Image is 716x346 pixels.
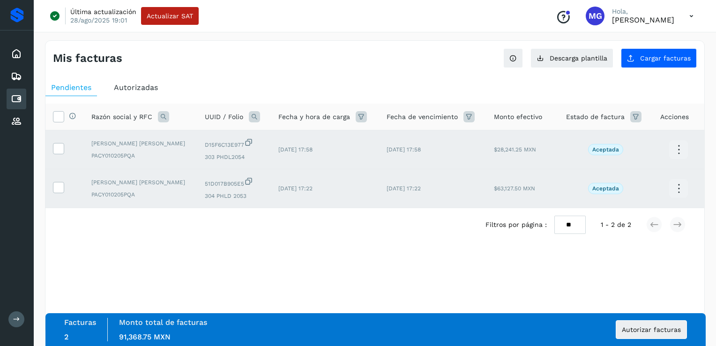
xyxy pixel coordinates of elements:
span: [DATE] 17:58 [387,146,421,153]
label: Facturas [64,318,96,327]
button: Autorizar facturas [616,320,687,339]
span: 91,368.75 MXN [119,332,171,341]
p: Hola, [612,8,674,15]
p: Aceptada [592,185,619,192]
span: [PERSON_NAME] [PERSON_NAME] [91,139,190,148]
span: Cargar facturas [640,55,691,61]
div: Inicio [7,44,26,64]
p: 28/ago/2025 19:01 [70,16,127,24]
label: Monto total de facturas [119,318,207,327]
span: Descarga plantilla [550,55,607,61]
p: Última actualización [70,8,136,16]
span: Actualizar SAT [147,13,193,19]
span: 51D017B905E5 [205,177,263,188]
div: Cuentas por pagar [7,89,26,109]
span: $63,127.50 MXN [494,185,535,192]
span: Pendientes [51,83,91,92]
div: Embarques [7,66,26,87]
span: Autorizadas [114,83,158,92]
span: Filtros por página : [485,220,547,230]
button: Descarga plantilla [530,48,613,68]
span: [DATE] 17:22 [278,185,313,192]
span: 2 [64,332,68,341]
span: PACY010205PQA [91,151,190,160]
span: Monto efectivo [494,112,542,122]
span: Acciones [660,112,689,122]
button: Cargar facturas [621,48,697,68]
div: Proveedores [7,111,26,132]
p: Aceptada [592,146,619,153]
span: $28,241.25 MXN [494,146,536,153]
span: Fecha y hora de carga [278,112,350,122]
span: 1 - 2 de 2 [601,220,631,230]
h4: Mis facturas [53,52,122,65]
span: D15F6C13E977 [205,138,263,149]
span: Autorizar facturas [622,326,681,333]
button: Actualizar SAT [141,7,199,25]
p: MANUEL GERARDO VELA [612,15,674,24]
span: Fecha de vencimiento [387,112,458,122]
span: [PERSON_NAME] [PERSON_NAME] [91,178,190,187]
span: Estado de factura [566,112,625,122]
span: 304 PHLD 2053 [205,192,263,200]
span: Razón social y RFC [91,112,152,122]
span: 303 PHDL2054 [205,153,263,161]
span: UUID / Folio [205,112,243,122]
span: PACY010205PQA [91,190,190,199]
span: [DATE] 17:22 [387,185,421,192]
span: [DATE] 17:58 [278,146,313,153]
